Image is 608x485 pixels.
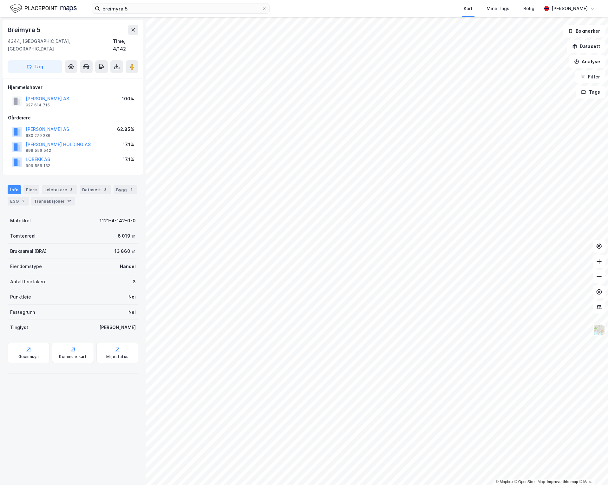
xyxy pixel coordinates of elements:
[23,185,39,194] div: Eiere
[133,278,136,286] div: 3
[487,5,509,12] div: Mine Tags
[8,185,21,194] div: Info
[26,148,51,153] div: 899 556 542
[106,354,128,359] div: Miljøstatus
[576,455,608,485] div: Kontrollprogram for chat
[575,71,605,83] button: Filter
[514,480,545,484] a: OpenStreetMap
[80,185,111,194] div: Datasett
[20,198,26,204] div: 2
[68,186,75,193] div: 3
[8,114,138,122] div: Gårdeiere
[8,25,42,35] div: Breimyra 5
[523,5,534,12] div: Bolig
[8,60,62,73] button: Tag
[576,86,605,98] button: Tags
[552,5,588,12] div: [PERSON_NAME]
[10,293,31,301] div: Punktleie
[128,186,134,193] div: 1
[464,5,473,12] div: Kart
[31,197,75,205] div: Transaksjoner
[59,354,87,359] div: Kommunekart
[569,55,605,68] button: Analyse
[10,263,42,270] div: Eiendomstype
[120,263,136,270] div: Handel
[496,480,513,484] a: Mapbox
[576,455,608,485] iframe: Chat Widget
[128,308,136,316] div: Nei
[567,40,605,53] button: Datasett
[563,25,605,37] button: Bokmerker
[10,278,47,286] div: Antall leietakere
[26,163,50,168] div: 999 556 132
[128,293,136,301] div: Nei
[100,217,136,225] div: 1121-4-142-0-0
[10,308,35,316] div: Festegrunn
[123,141,134,148] div: 17.1%
[10,3,77,14] img: logo.f888ab2527a4732fd821a326f86c7f29.svg
[114,247,136,255] div: 13 860 ㎡
[26,133,50,138] div: 980 279 286
[99,324,136,331] div: [PERSON_NAME]
[26,103,50,108] div: 927 614 715
[10,217,31,225] div: Matrikkel
[123,156,134,163] div: 17.1%
[10,247,47,255] div: Bruksareal (BRA)
[8,37,113,53] div: 4344, [GEOGRAPHIC_DATA], [GEOGRAPHIC_DATA]
[8,197,29,205] div: ESG
[100,4,262,13] input: Søk på adresse, matrikkel, gårdeiere, leietakere eller personer
[18,354,39,359] div: Geoinnsyn
[8,84,138,91] div: Hjemmelshaver
[114,185,137,194] div: Bygg
[113,37,138,53] div: Time, 4/142
[118,232,136,240] div: 6 019 ㎡
[42,185,77,194] div: Leietakere
[122,95,134,103] div: 100%
[10,232,36,240] div: Tomteareal
[10,324,28,331] div: Tinglyst
[593,324,605,336] img: Z
[102,186,108,193] div: 3
[66,198,72,204] div: 12
[547,480,578,484] a: Improve this map
[117,125,134,133] div: 62.85%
